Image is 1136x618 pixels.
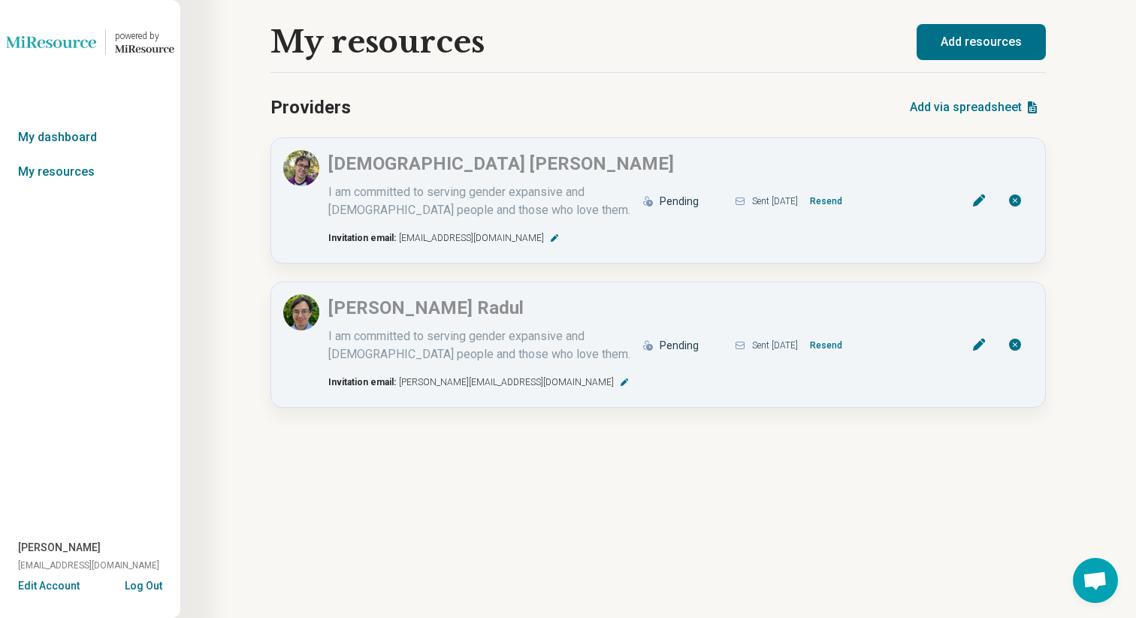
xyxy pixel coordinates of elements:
[18,559,159,572] span: [EMAIL_ADDRESS][DOMAIN_NAME]
[734,333,937,357] div: Sent [DATE]
[6,24,96,60] img: Lions
[904,89,1046,125] button: Add via spreadsheet
[270,94,351,121] h2: Providers
[917,24,1046,60] button: Add resources
[804,189,848,213] button: Resend
[328,150,674,177] p: [DEMOGRAPHIC_DATA] [PERSON_NAME]
[328,294,524,321] p: [PERSON_NAME] Radul
[270,25,485,59] h1: My resources
[1073,558,1118,603] div: Open chat
[328,327,633,363] div: I am committed to serving gender expansive and [DEMOGRAPHIC_DATA] people and those who love them.
[6,24,174,60] a: Lionspowered by
[804,333,848,357] button: Resend
[660,194,699,210] div: Pending
[125,578,162,590] button: Log Out
[18,578,80,594] button: Edit Account
[328,183,633,219] div: I am committed to serving gender expansive and [DEMOGRAPHIC_DATA] people and those who love them.
[734,189,937,213] div: Sent [DATE]
[660,338,699,354] div: Pending
[328,375,396,389] span: Invitation email:
[399,231,544,245] span: [EMAIL_ADDRESS][DOMAIN_NAME]
[18,540,101,556] span: [PERSON_NAME]
[115,29,174,43] div: powered by
[328,231,396,245] span: Invitation email:
[399,375,614,389] span: [PERSON_NAME][EMAIL_ADDRESS][DOMAIN_NAME]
